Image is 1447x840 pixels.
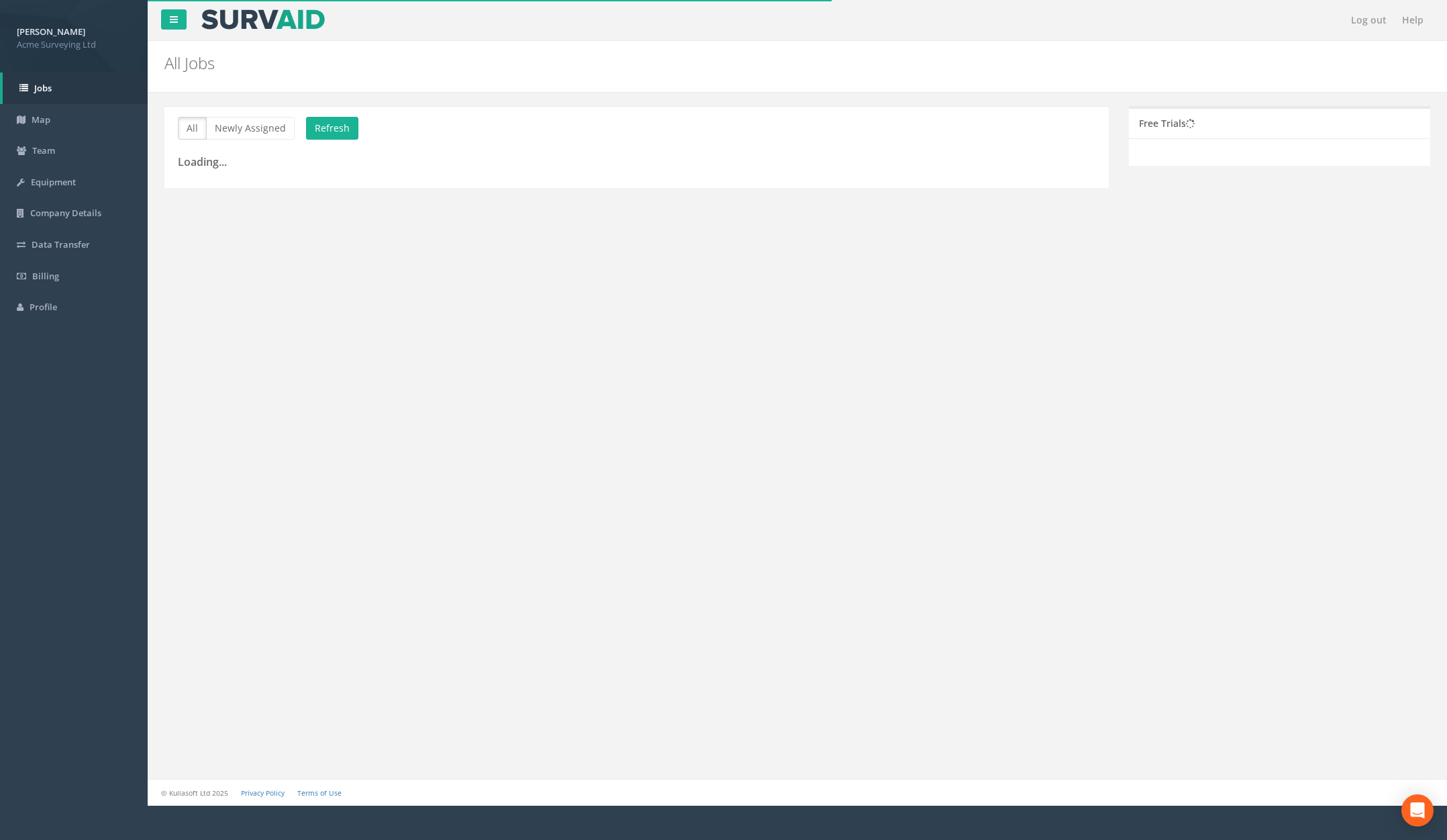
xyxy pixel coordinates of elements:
a: Privacy Policy [241,788,285,798]
span: Billing [32,270,59,282]
button: Refresh [306,117,358,140]
span: Team [32,144,55,156]
span: Equipment [31,176,76,188]
div: Open Intercom Messenger [1401,794,1434,827]
a: Terms of Use [297,788,342,798]
small: © Kullasoft Ltd 2025 [161,788,228,798]
span: Data Transfer [32,238,90,250]
a: Jobs [3,73,148,104]
a: [PERSON_NAME] Acme Surveying Ltd [17,22,131,50]
span: Map [32,113,50,126]
button: Newly Assigned [206,117,295,140]
button: All [178,117,207,140]
span: Company Details [30,207,101,219]
h3: Loading... [178,156,1095,169]
span: Jobs [34,82,52,94]
strong: [PERSON_NAME] [17,26,85,38]
h2: All Jobs [164,54,1216,72]
span: Acme Surveying Ltd [17,38,131,51]
h5: Free Trials [1139,118,1195,128]
span: Profile [30,301,57,313]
